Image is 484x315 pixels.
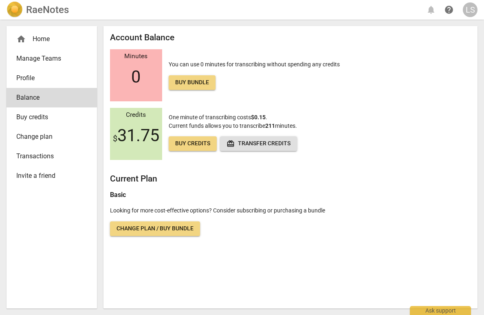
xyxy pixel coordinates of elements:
[110,191,126,199] b: Basic
[169,122,297,129] span: Current funds allows you to transcribe minutes.
[175,79,209,87] span: Buy bundle
[169,136,217,151] a: Buy credits
[131,67,141,87] span: 0
[169,60,340,90] p: You can use 0 minutes for transcribing without spending any credits
[16,112,81,122] span: Buy credits
[227,140,235,148] span: redeem
[16,132,81,142] span: Change plan
[410,306,471,315] div: Ask support
[227,140,290,148] span: Transfer credits
[16,34,26,44] span: home
[7,2,69,18] a: LogoRaeNotes
[16,151,81,161] span: Transactions
[16,171,81,181] span: Invite a friend
[220,136,297,151] button: Transfer credits
[110,33,471,43] h2: Account Balance
[113,126,159,145] span: 31.75
[463,2,477,17] button: LS
[7,2,23,18] img: Logo
[169,75,216,90] a: Buy bundle
[16,54,81,63] span: Manage Teams
[169,114,267,120] span: One minute of transcribing costs .
[7,166,97,186] a: Invite a friend
[110,221,200,236] a: Change plan / Buy bundle
[110,112,162,119] div: Credits
[251,114,266,120] b: $0.15
[7,68,97,88] a: Profile
[7,147,97,166] a: Transactions
[113,133,117,143] span: $
[110,206,471,215] p: Looking for more cost-effective options? Consider subscribing or purchasing a bundle
[110,174,471,184] h2: Current Plan
[265,122,275,129] b: 211
[26,4,69,15] h2: RaeNotes
[16,34,81,44] div: Home
[16,73,81,83] span: Profile
[117,225,194,233] span: Change plan / Buy bundle
[7,88,97,107] a: Balance
[7,29,97,49] div: Home
[442,2,456,17] a: Help
[7,107,97,127] a: Buy credits
[110,53,162,60] div: Minutes
[16,93,81,103] span: Balance
[7,127,97,147] a: Change plan
[175,140,210,148] span: Buy credits
[7,49,97,68] a: Manage Teams
[444,5,454,15] span: help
